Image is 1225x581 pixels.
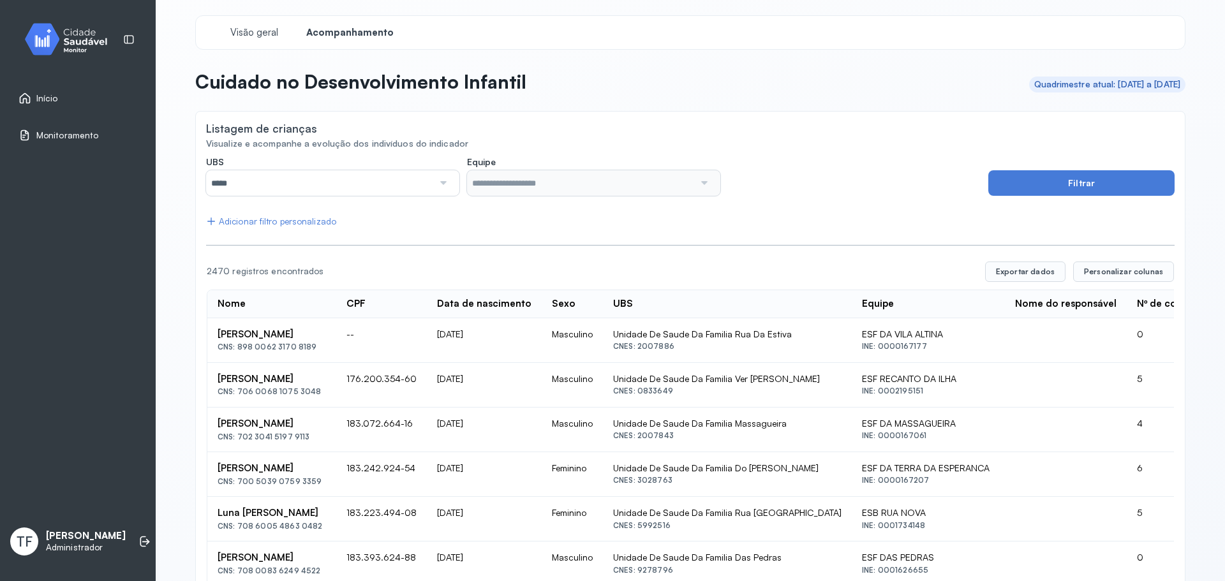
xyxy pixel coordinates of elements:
div: INE: 0001626655 [862,566,995,575]
td: 183.223.494-08 [336,497,427,541]
td: Masculino [542,363,603,408]
div: CNS: 708 0083 6249 4522 [218,566,326,575]
div: Unidade De Saude Da Familia Massagueira [613,418,842,429]
div: CNES: 2007843 [613,431,842,440]
p: Cuidado no Desenvolvimento Infantil [195,70,526,93]
button: Exportar dados [985,261,1065,282]
div: CNS: 898 0062 3170 8189 [218,342,326,351]
p: Administrador [46,542,126,553]
span: UBS [206,156,224,168]
div: Visualize e acompanhe a evolução dos indivíduos do indicador [206,138,1175,149]
td: Masculino [542,408,603,452]
div: CNS: 702 3041 5197 9113 [218,432,326,441]
span: Visão geral [230,27,278,39]
div: ESF DAS PEDRAS [862,552,995,563]
div: Nome do responsável [1015,298,1117,310]
div: ESF DA MASSAGUEIRA [862,418,995,429]
div: Unidade De Saude Da Familia Ver [PERSON_NAME] [613,373,842,385]
div: [PERSON_NAME] [218,552,326,564]
a: Monitoramento [19,129,137,142]
span: Acompanhamento [306,27,394,39]
button: Personalizar colunas [1073,261,1174,282]
span: Monitoramento [36,130,98,141]
td: Masculino [542,318,603,363]
div: Adicionar filtro personalizado [206,216,336,227]
div: Unidade De Saude Da Familia Do [PERSON_NAME] [613,462,842,474]
div: INE: 0001734148 [862,521,995,530]
div: Sexo [552,298,575,310]
td: [DATE] [427,452,542,497]
div: [PERSON_NAME] [218,373,326,385]
div: INE: 0002195151 [862,386,995,395]
span: Equipe [467,156,496,168]
div: CPF [346,298,366,310]
div: Data de nascimento [437,298,531,310]
div: Unidade De Saude Da Familia Rua Da Estiva [613,328,842,340]
div: INE: 0000167061 [862,431,995,440]
div: ESF RECANTO DA ILHA [862,373,995,385]
div: CNES: 9278796 [613,566,842,575]
span: Personalizar colunas [1084,267,1163,277]
div: CNES: 5992516 [613,521,842,530]
td: 183.072.664-16 [336,408,427,452]
div: CNES: 0833649 [613,386,842,395]
td: Feminino [542,452,603,497]
td: [DATE] [427,363,542,408]
div: UBS [613,298,633,310]
div: ESF DA VILA ALTINA [862,328,995,340]
div: Quadrimestre atual: [DATE] a [DATE] [1034,79,1181,90]
div: CNES: 2007886 [613,342,842,351]
div: [PERSON_NAME] [218,462,326,474]
div: INE: 0000167177 [862,342,995,351]
span: TF [17,533,33,550]
div: Luna [PERSON_NAME] [218,507,326,519]
div: Unidade De Saude Da Familia Das Pedras [613,552,842,563]
td: [DATE] [427,318,542,363]
td: [DATE] [427,497,542,541]
div: ESF DA TERRA DA ESPERANCA [862,462,995,474]
td: Feminino [542,497,603,541]
p: [PERSON_NAME] [46,530,126,542]
div: Equipe [862,298,894,310]
div: CNES: 3028763 [613,476,842,485]
div: Listagem de crianças [206,122,317,135]
div: [PERSON_NAME] [218,418,326,430]
img: monitor.svg [13,20,128,58]
div: CNS: 706 0068 1075 3048 [218,387,326,396]
div: 2470 registros encontrados [207,266,975,277]
div: ESB RUA NOVA [862,507,995,518]
div: INE: 0000167207 [862,476,995,485]
div: Unidade De Saude Da Familia Rua [GEOGRAPHIC_DATA] [613,507,842,518]
td: [DATE] [427,408,542,452]
td: 183.242.924-54 [336,452,427,497]
button: Filtrar [988,170,1175,196]
div: CNS: 708 6005 4863 0482 [218,522,326,531]
span: Início [36,93,58,104]
div: CNS: 700 5039 0759 3359 [218,477,326,486]
td: -- [336,318,427,363]
a: Início [19,92,137,105]
div: Nome [218,298,246,310]
div: [PERSON_NAME] [218,328,326,341]
td: 176.200.354-60 [336,363,427,408]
